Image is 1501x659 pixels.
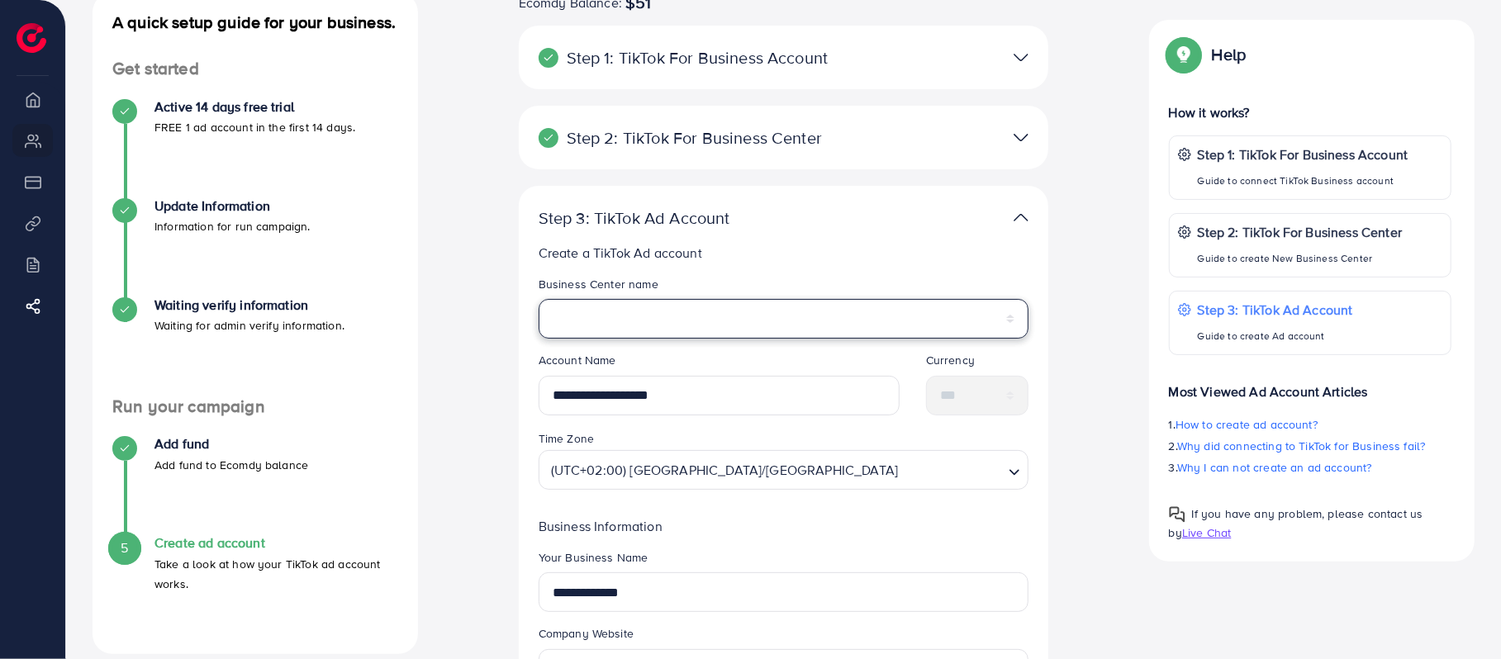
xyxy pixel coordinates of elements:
[1198,326,1353,346] p: Guide to create Ad account
[93,436,418,535] li: Add fund
[1198,300,1353,320] p: Step 3: TikTok Ad Account
[539,128,857,148] p: Step 2: TikTok For Business Center
[154,436,308,452] h4: Add fund
[154,198,311,214] h4: Update Information
[1431,585,1489,647] iframe: Chat
[154,455,308,475] p: Add fund to Ecomdy balance
[93,99,418,198] li: Active 14 days free trial
[93,59,418,79] h4: Get started
[1169,506,1185,523] img: Popup guide
[539,450,1029,490] div: Search for option
[154,297,344,313] h4: Waiting verify information
[154,216,311,236] p: Information for run campaign.
[93,198,418,297] li: Update Information
[1176,416,1318,433] span: How to create ad account?
[1212,45,1247,64] p: Help
[539,516,1029,536] p: Business Information
[1198,171,1408,191] p: Guide to connect TikTok Business account
[1169,436,1451,456] p: 2.
[154,554,398,594] p: Take a look at how your TikTok ad account works.
[154,99,355,115] h4: Active 14 days free trial
[1182,524,1231,541] span: Live Chat
[539,430,594,447] label: Time Zone
[1169,368,1451,401] p: Most Viewed Ad Account Articles
[1177,438,1426,454] span: Why did connecting to TikTok for Business fail?
[154,117,355,137] p: FREE 1 ad account in the first 14 days.
[1169,415,1451,434] p: 1.
[539,243,1029,263] p: Create a TikTok Ad account
[539,276,1029,299] legend: Business Center name
[93,12,418,32] h4: A quick setup guide for your business.
[1198,145,1408,164] p: Step 1: TikTok For Business Account
[539,549,1029,572] legend: Your Business Name
[926,352,1028,375] legend: Currency
[1169,40,1199,69] img: Popup guide
[93,535,418,634] li: Create ad account
[1177,459,1372,476] span: Why I can not create an ad account?
[1169,505,1423,541] span: If you have any problem, please contact us by
[17,23,46,53] img: logo
[539,625,1029,648] legend: Company Website
[1169,458,1451,477] p: 3.
[539,48,857,68] p: Step 1: TikTok For Business Account
[539,208,857,228] p: Step 3: TikTok Ad Account
[1198,222,1402,242] p: Step 2: TikTok For Business Center
[1014,206,1028,230] img: TikTok partner
[154,535,398,551] h4: Create ad account
[1014,45,1028,69] img: TikTok partner
[154,315,344,335] p: Waiting for admin verify information.
[903,455,1002,486] input: Search for option
[1169,102,1451,122] p: How it works?
[548,456,902,486] span: (UTC+02:00) [GEOGRAPHIC_DATA]/[GEOGRAPHIC_DATA]
[93,297,418,396] li: Waiting verify information
[1014,126,1028,149] img: TikTok partner
[93,396,418,417] h4: Run your campaign
[1198,249,1402,268] p: Guide to create New Business Center
[121,538,128,557] span: 5
[539,352,900,375] legend: Account Name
